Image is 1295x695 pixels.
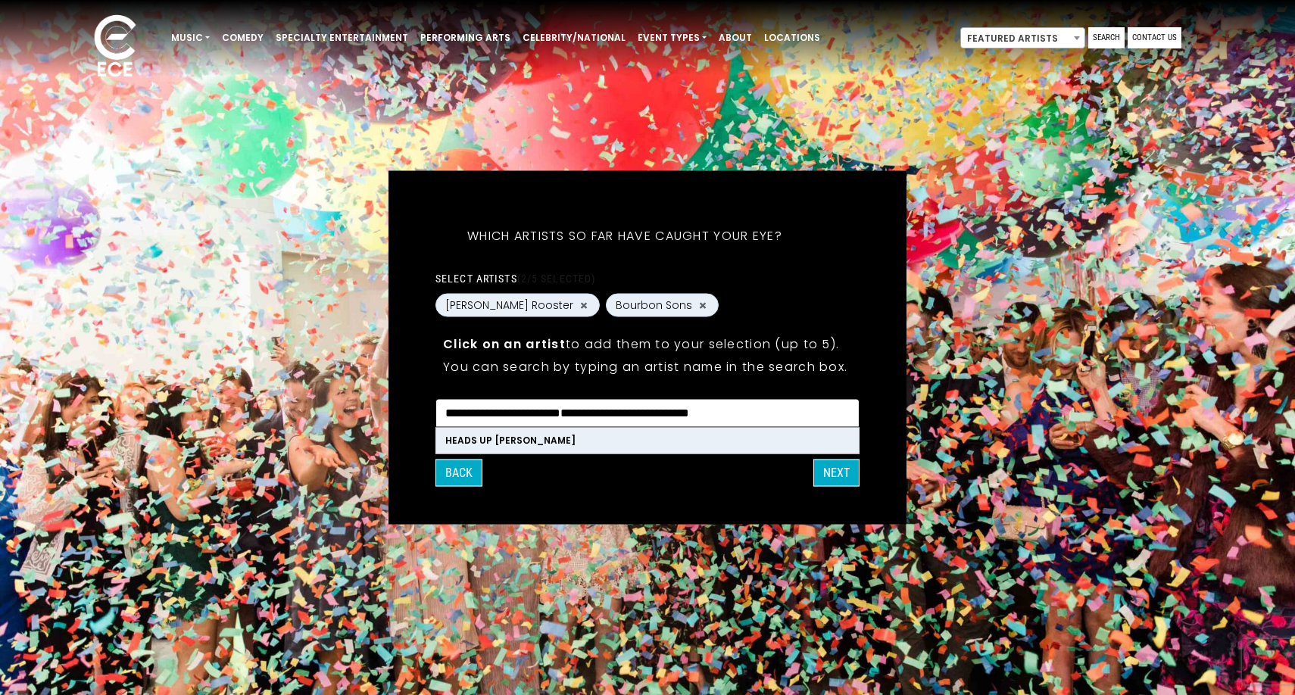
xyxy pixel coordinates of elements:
[445,409,850,422] textarea: Search
[77,11,153,84] img: ece_new_logo_whitev2-1.png
[443,357,852,376] p: You can search by typing an artist name in the search box.
[961,28,1084,49] span: Featured Artists
[216,25,270,51] a: Comedy
[414,25,516,51] a: Performing Arts
[517,273,596,285] span: (2/5 selected)
[436,428,859,453] li: HEADS UP [PERSON_NAME]
[165,25,216,51] a: Music
[435,209,814,263] h5: Which artists so far have caught your eye?
[632,25,713,51] a: Event Types
[516,25,632,51] a: Celebrity/National
[813,460,860,487] button: Next
[960,27,1085,48] span: Featured Artists
[578,298,590,312] button: Remove Bantum Rooster
[1128,27,1181,48] a: Contact Us
[445,298,573,313] span: [PERSON_NAME] Rooster
[697,298,709,312] button: Remove Bourbon Sons
[616,298,692,313] span: Bourbon Sons
[443,335,566,353] strong: Click on an artist
[758,25,826,51] a: Locations
[1088,27,1125,48] a: Search
[435,272,595,285] label: Select artists
[713,25,758,51] a: About
[435,460,482,487] button: Back
[443,335,852,354] p: to add them to your selection (up to 5).
[270,25,414,51] a: Specialty Entertainment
